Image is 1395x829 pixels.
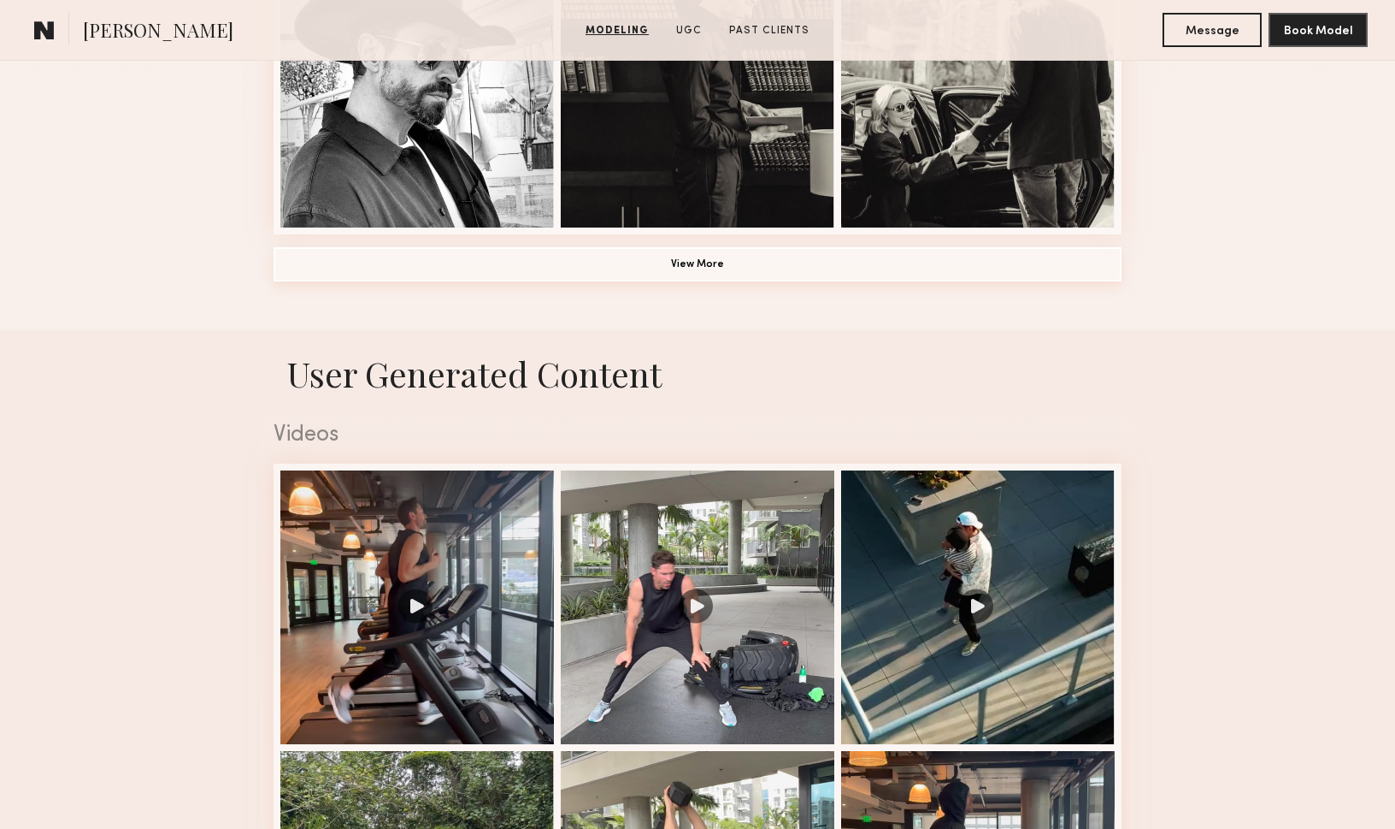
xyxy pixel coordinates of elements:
[579,23,656,38] a: Modeling
[83,17,233,47] span: [PERSON_NAME]
[274,424,1121,447] div: Videos
[1268,13,1368,47] button: Book Model
[722,23,816,38] a: Past Clients
[1268,22,1368,37] a: Book Model
[669,23,709,38] a: UGC
[274,247,1121,281] button: View More
[1162,13,1262,47] button: Message
[260,351,1135,396] h1: User Generated Content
